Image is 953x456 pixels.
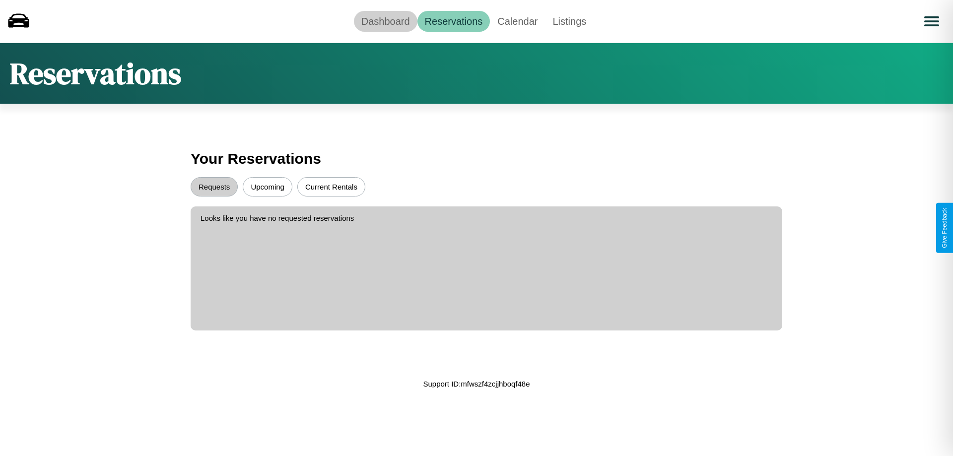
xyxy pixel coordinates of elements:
[191,177,238,196] button: Requests
[423,377,530,391] p: Support ID: mfwszf4zcjjhboqf48e
[243,177,292,196] button: Upcoming
[10,53,181,94] h1: Reservations
[201,211,772,225] p: Looks like you have no requested reservations
[545,11,594,32] a: Listings
[191,145,762,172] h3: Your Reservations
[417,11,490,32] a: Reservations
[490,11,545,32] a: Calendar
[354,11,417,32] a: Dashboard
[918,7,946,35] button: Open menu
[297,177,365,196] button: Current Rentals
[941,208,948,248] div: Give Feedback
